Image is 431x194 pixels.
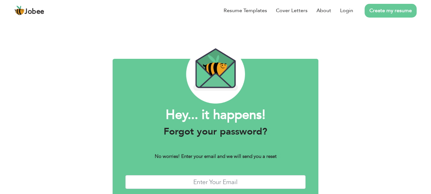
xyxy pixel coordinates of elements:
b: No worries! Enter your email and we will send you a reset [155,153,277,159]
a: Resume Templates [224,7,267,14]
h1: Hey... it happens! [125,107,306,123]
a: Jobee [14,5,44,16]
input: Enter Your Email [125,175,306,189]
a: Create my resume [365,4,417,18]
a: Cover Letters [276,7,308,14]
a: Login [340,7,353,14]
h3: Forgot your password? [125,126,306,137]
img: envelope_bee.png [186,45,245,104]
a: About [316,7,331,14]
span: Jobee [25,8,44,15]
img: jobee.io [14,5,25,16]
